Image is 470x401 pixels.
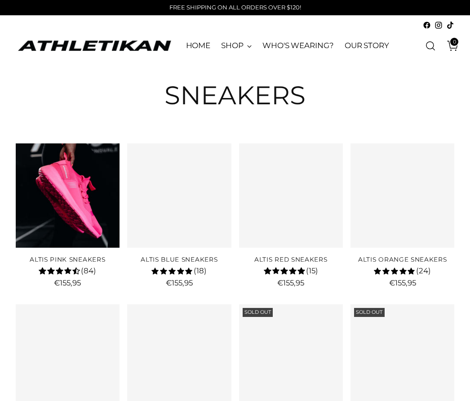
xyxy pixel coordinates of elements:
[16,143,120,247] a: ALTIS Pink Sneakers
[262,36,334,56] a: WHO'S WEARING?
[30,256,105,263] a: ALTIS Pink Sneakers
[421,37,439,55] a: Open search modal
[358,256,447,263] a: ALTIS Orange Sneakers
[350,143,455,248] a: ALTIS Orange Sneakers
[194,265,207,276] span: (18)
[254,256,327,263] a: ALTIS Red Sneakers
[350,265,455,276] div: 4.8 rating (24 votes)
[81,265,96,276] span: (84)
[54,278,81,287] span: €155,95
[221,36,252,56] a: SHOP
[16,39,173,53] a: ATHLETIKAN
[239,265,343,276] div: 4.7 rating (15 votes)
[440,37,458,55] a: Open cart modal
[345,36,389,56] a: OUR STORY
[306,265,318,276] span: (15)
[127,143,231,248] a: ALTIS Blue Sneakers
[277,278,304,287] span: €155,95
[416,265,431,276] span: (24)
[450,38,458,46] span: 0
[186,36,211,56] a: HOME
[239,143,343,247] a: ALTIS Red Sneakers
[166,278,193,287] span: €155,95
[141,256,217,263] a: ALTIS Blue Sneakers
[164,81,306,110] h1: Sneakers
[127,265,231,276] div: 4.8 rating (18 votes)
[389,278,416,287] span: €155,95
[169,3,301,12] p: FREE SHIPPING ON ALL ORDERS OVER $120!
[16,265,120,276] div: 4.3 rating (84 votes)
